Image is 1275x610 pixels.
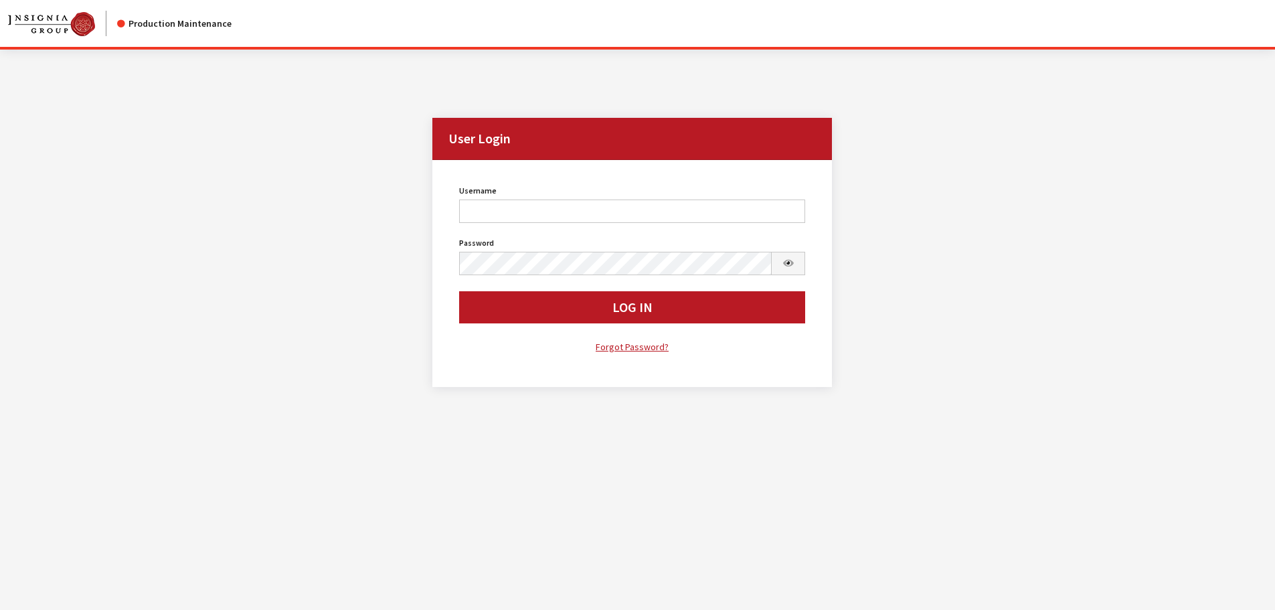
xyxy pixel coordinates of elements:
label: Password [459,237,494,249]
img: Catalog Maintenance [8,12,95,36]
button: Log In [459,291,806,323]
a: Insignia Group logo [8,11,117,36]
a: Forgot Password? [459,339,806,355]
h2: User Login [432,118,833,160]
button: Show Password [771,252,806,275]
label: Username [459,185,497,197]
div: Production Maintenance [117,17,232,31]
